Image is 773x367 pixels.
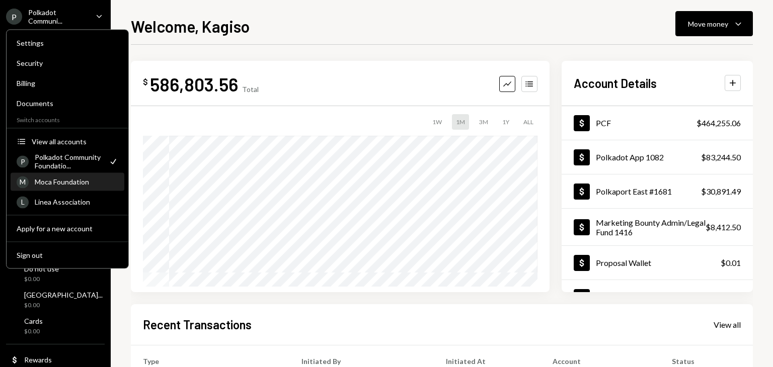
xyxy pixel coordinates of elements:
[24,301,103,310] div: $0.00
[11,133,124,151] button: View all accounts
[17,39,118,47] div: Settings
[688,19,728,29] div: Move money
[17,176,29,188] div: M
[24,327,43,336] div: $0.00
[131,16,250,36] h1: Welcome, Kagiso
[452,114,469,130] div: 1M
[150,73,238,96] div: 586,803.56
[11,193,124,211] a: LLinea Association
[11,220,124,238] button: Apply for a new account
[17,59,118,67] div: Security
[701,186,741,198] div: $30,891.49
[24,291,103,299] div: [GEOGRAPHIC_DATA]...
[11,34,124,52] a: Settings
[562,140,753,174] a: Polkadot App 1082$83,244.50
[596,118,611,128] div: PCF
[714,319,741,330] a: View all
[35,198,118,206] div: Linea Association
[519,114,537,130] div: ALL
[562,209,753,245] a: Marketing Bounty Admin/Legal Fund 1416$8,412.50
[17,251,118,259] div: Sign out
[697,117,741,129] div: $464,255.06
[143,316,252,333] h2: Recent Transactions
[596,187,672,196] div: Polkaport East #1681
[143,77,148,87] div: $
[11,74,124,92] a: Billing
[562,280,753,314] a: $0.00
[17,99,118,108] div: Documents
[6,288,107,312] a: [GEOGRAPHIC_DATA]...$0.00
[721,291,741,303] div: $0.00
[11,54,124,72] a: Security
[596,258,651,267] div: Proposal Wallet
[11,246,124,264] button: Sign out
[242,85,259,94] div: Total
[11,94,124,112] a: Documents
[35,177,118,186] div: Moca Foundation
[701,151,741,163] div: $83,244.50
[721,257,741,269] div: $0.01
[24,275,59,284] div: $0.00
[17,79,118,87] div: Billing
[6,314,105,338] a: Cards$0.00
[428,114,446,130] div: 1W
[28,8,88,25] div: Polkadot Communi...
[675,11,753,36] button: Move money
[11,172,124,191] a: MMoca Foundation
[7,114,128,124] div: Switch accounts
[17,196,29,208] div: L
[706,221,741,233] div: $8,412.50
[562,106,753,140] a: PCF$464,255.06
[6,9,22,25] div: P
[17,155,29,167] div: P
[562,174,753,208] a: Polkaport East #1681$30,891.49
[596,152,664,162] div: Polkadot App 1082
[574,75,657,91] h2: Account Details
[714,320,741,330] div: View all
[6,261,105,286] a: Do not use$0.00
[17,224,118,233] div: Apply for a new account
[24,355,52,364] div: Rewards
[32,137,118,146] div: View all accounts
[35,153,102,170] div: Polkadot Community Foundatio...
[596,218,706,237] div: Marketing Bounty Admin/Legal Fund 1416
[24,317,43,325] div: Cards
[498,114,513,130] div: 1Y
[562,246,753,280] a: Proposal Wallet$0.01
[475,114,492,130] div: 3M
